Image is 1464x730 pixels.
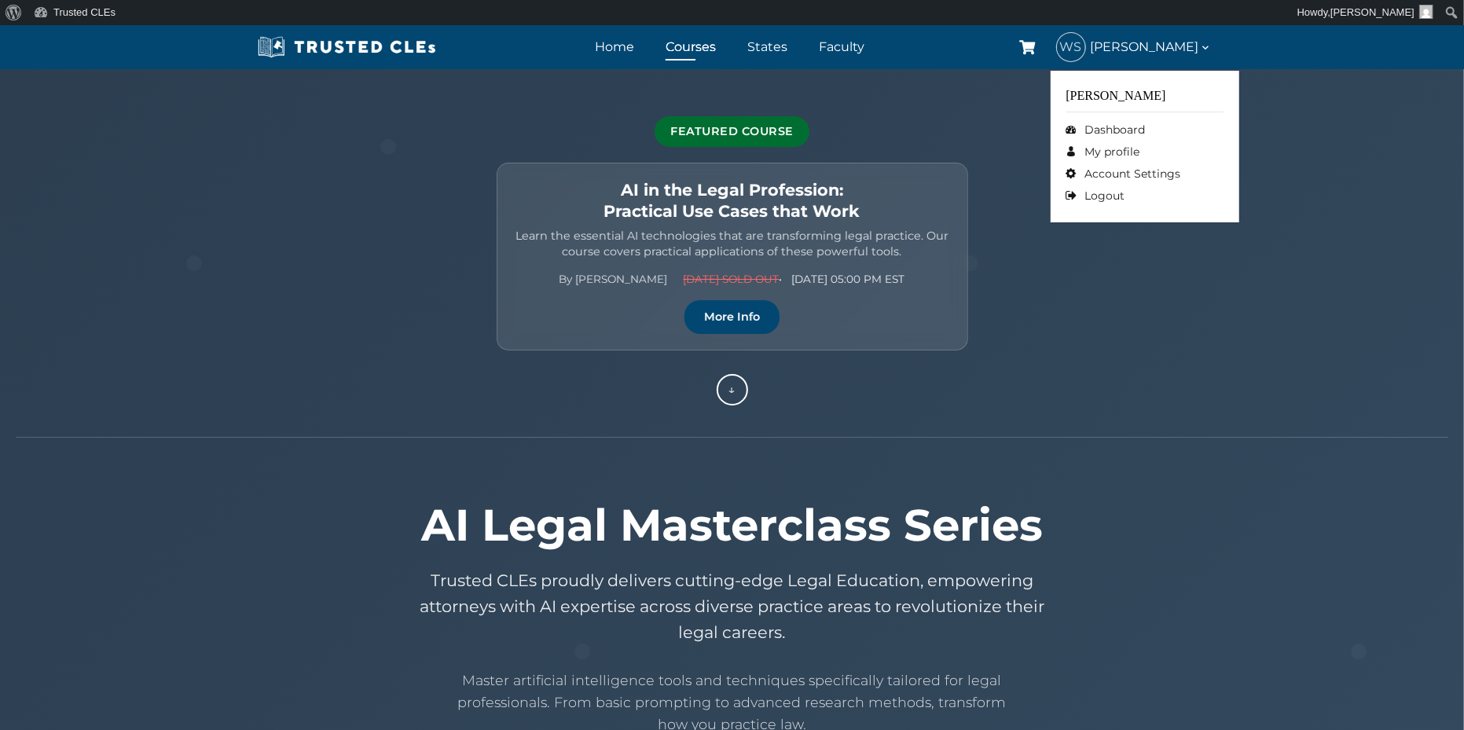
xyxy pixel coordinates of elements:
a: Logout [1066,185,1224,207]
div: Featured Course [655,116,809,147]
p: Learn the essential AI technologies that are transforming legal practice. Our course covers pract... [513,228,952,259]
span: ↓ [728,380,736,400]
a: Courses [662,35,720,58]
span: WS [1057,33,1085,61]
span: [DATE] SOLD OUT [684,273,780,285]
a: States [743,35,791,58]
a: Dashboard [1066,119,1224,141]
a: Account Settings [1066,163,1224,185]
span: • [DATE] 05:00 PM EST [684,271,905,288]
a: My profile [1066,141,1224,163]
h2: AI in the Legal Profession: Practical Use Cases that Work [513,179,952,222]
a: Home [591,35,638,58]
img: Trusted CLEs [253,35,441,59]
span: [PERSON_NAME] [1091,37,1212,57]
h1: AI Legal Masterclass Series [261,499,1204,552]
span: [PERSON_NAME] [1330,6,1414,18]
a: Faculty [815,35,868,58]
a: By [PERSON_NAME] [560,273,668,285]
p: Trusted CLEs proudly delivers cutting-edge Legal Education, empowering attorneys with AI expertis... [418,567,1047,646]
a: More Info [684,300,780,334]
div: [PERSON_NAME] [1066,86,1224,112]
